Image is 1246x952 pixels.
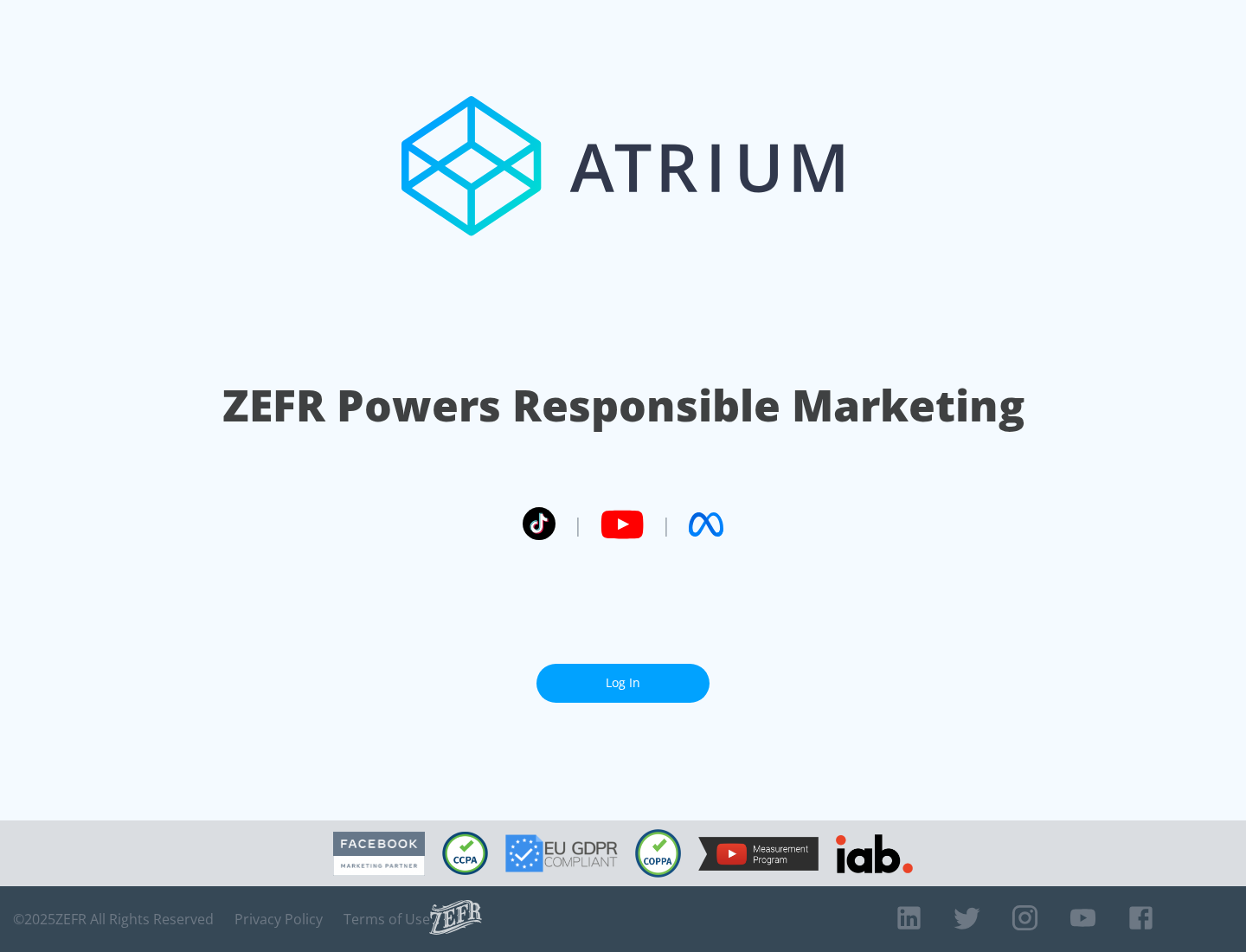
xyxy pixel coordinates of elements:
img: Facebook Marketing Partner [333,832,425,876]
span: © 2025 ZEFR All Rights Reserved [13,910,214,928]
img: IAB [836,834,913,873]
a: Terms of Use [344,910,430,928]
img: CCPA Compliant [442,832,488,875]
img: YouTube Measurement Program [698,837,819,871]
img: COPPA Compliant [635,829,681,878]
h1: ZEFR Powers Responsible Marketing [222,376,1024,435]
img: GDPR Compliant [505,834,618,872]
span: | [661,511,671,537]
span: | [573,511,583,537]
a: Privacy Policy [234,910,323,928]
a: Log In [536,664,710,703]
